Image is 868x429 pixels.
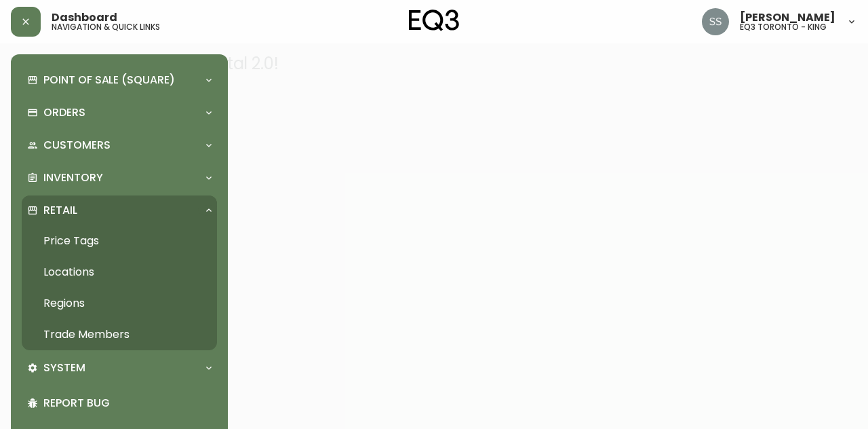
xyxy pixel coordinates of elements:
[22,319,217,350] a: Trade Members
[43,170,103,185] p: Inventory
[740,23,827,31] h5: eq3 toronto - king
[22,225,217,257] a: Price Tags
[52,23,160,31] h5: navigation & quick links
[702,8,729,35] img: f1b6f2cda6f3b51f95337c5892ce6799
[43,73,175,88] p: Point of Sale (Square)
[22,98,217,128] div: Orders
[22,130,217,160] div: Customers
[22,257,217,288] a: Locations
[22,386,217,421] div: Report Bug
[22,288,217,319] a: Regions
[52,12,117,23] span: Dashboard
[409,10,459,31] img: logo
[43,396,212,411] p: Report Bug
[22,65,217,95] div: Point of Sale (Square)
[22,163,217,193] div: Inventory
[22,353,217,383] div: System
[43,360,85,375] p: System
[22,195,217,225] div: Retail
[43,138,111,153] p: Customers
[43,203,77,218] p: Retail
[43,105,85,120] p: Orders
[740,12,835,23] span: [PERSON_NAME]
